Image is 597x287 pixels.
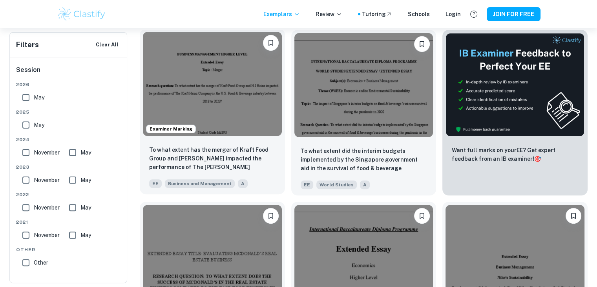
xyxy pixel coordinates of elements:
p: Want full marks on your EE ? Get expert feedback from an IB examiner! [452,146,578,163]
p: To what extent has the merger of Kraft Food Group and H.J Heinz impacted the performance of The K... [149,145,276,172]
span: November [34,148,60,157]
button: Help and Feedback [467,7,480,21]
span: EE [301,180,313,189]
h6: Filters [16,39,39,50]
span: November [34,203,60,212]
span: Other [34,258,48,267]
span: November [34,231,60,239]
button: Please log in to bookmark exemplars [414,36,430,52]
span: May [80,148,91,157]
span: 🎯 [534,156,541,162]
span: Business and Management [165,179,235,188]
img: Clastify logo [57,6,107,22]
p: Review [316,10,342,18]
button: JOIN FOR FREE [487,7,540,21]
span: May [34,121,44,129]
span: World Studies [316,180,357,189]
span: Other [16,246,121,253]
a: ThumbnailWant full marks on yourEE? Get expert feedback from an IB examiner! [442,30,588,195]
button: Please log in to bookmark exemplars [414,208,430,224]
span: Examiner Marking [146,125,195,132]
img: World Studies EE example thumbnail: To what extent did the interim budgets i [294,33,433,137]
button: Please log in to bookmark exemplars [566,208,581,224]
button: Please log in to bookmark exemplars [263,208,279,224]
img: Business and Management EE example thumbnail: To what extent has the merger of Kraft F [143,32,282,136]
span: May [80,176,91,184]
span: May [34,93,44,102]
button: Clear All [94,39,120,51]
span: May [80,203,91,212]
p: To what extent did the interim budgets implemented by the Singapore government aid in the surviva... [301,147,427,173]
span: A [238,179,248,188]
a: Schools [408,10,430,18]
span: 2022 [16,191,121,198]
p: Exemplars [263,10,300,18]
a: Login [445,10,461,18]
span: 2023 [16,164,121,171]
a: Please log in to bookmark exemplarsTo what extent did the interim budgets implemented by the Sing... [291,30,436,195]
span: 2025 [16,109,121,116]
span: A [360,180,370,189]
span: May [80,231,91,239]
span: 2024 [16,136,121,143]
img: Thumbnail [445,33,584,136]
a: Examiner MarkingPlease log in to bookmark exemplarsTo what extent has the merger of Kraft Food Gr... [140,30,285,195]
span: EE [149,179,162,188]
button: Please log in to bookmark exemplars [263,35,279,51]
span: 2026 [16,81,121,88]
a: Tutoring [362,10,392,18]
h6: Session [16,65,121,81]
span: November [34,176,60,184]
span: 2021 [16,219,121,226]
